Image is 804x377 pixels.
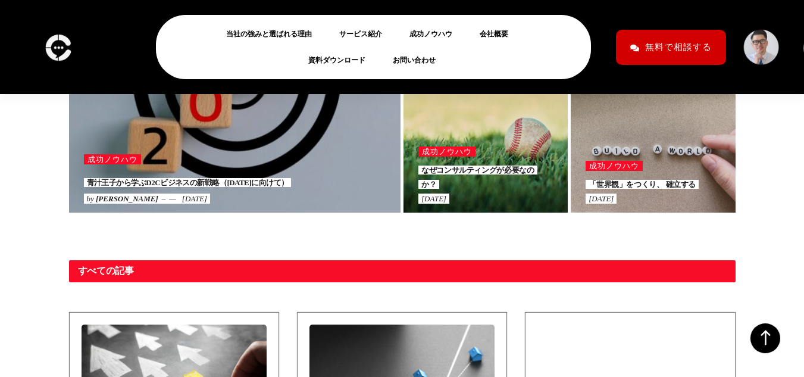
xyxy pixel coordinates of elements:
[418,147,475,157] a: 成功ノウハウ
[421,194,446,203] a: [DATE]
[84,178,292,187] a: 青汁王子から学ぶD2Cビジネスの新戦略（[DATE]に向けて）
[586,180,699,189] a: 「世界観」をつくり、 確立する
[84,154,141,164] a: 成功ノウハウ
[69,260,143,282] span: すべての記事
[226,27,321,41] a: 当社の強みと選ばれる理由
[42,41,74,51] a: logo-c
[409,27,462,41] a: 成功ノウハウ
[393,53,445,67] a: お問い合わせ
[96,194,158,203] a: [PERSON_NAME]
[339,27,392,41] a: サービス紹介
[480,27,518,41] a: 会社概要
[418,166,537,188] a: なぜコンサルティングが必要なのか？
[645,37,712,58] span: 無料で相談する
[308,53,375,67] a: 資料ダウンロード
[586,161,643,171] a: 成功ノウハウ
[616,30,726,65] a: 無料で相談する
[589,194,614,203] a: [DATE]
[182,194,207,203] a: [DATE]
[42,30,74,65] img: logo-c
